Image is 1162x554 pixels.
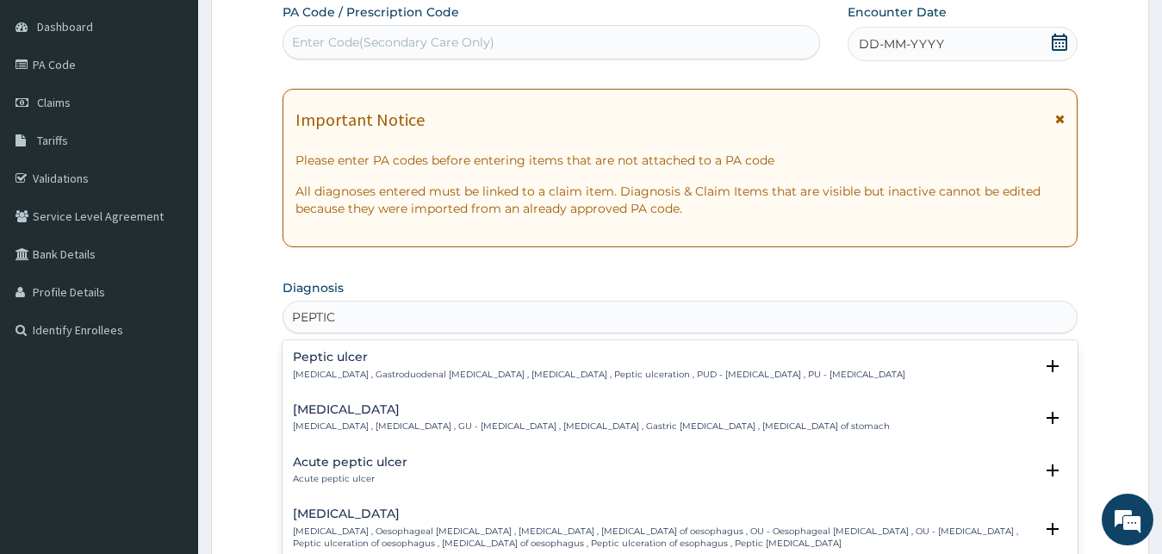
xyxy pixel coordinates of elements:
p: Please enter PA codes before entering items that are not attached to a PA code [295,152,1066,169]
span: DD-MM-YYYY [859,35,944,53]
span: Dashboard [37,19,93,34]
span: Claims [37,95,71,110]
div: Minimize live chat window [283,9,324,50]
div: Chat with us now [90,96,289,119]
label: Encounter Date [848,3,947,21]
div: Enter Code(Secondary Care Only) [292,34,494,51]
p: Acute peptic ulcer [293,473,407,485]
p: [MEDICAL_DATA] , Gastroduodenal [MEDICAL_DATA] , [MEDICAL_DATA] , Peptic ulceration , PUD - [MEDI... [293,369,905,381]
h4: [MEDICAL_DATA] [293,403,890,416]
p: [MEDICAL_DATA] , Oesophageal [MEDICAL_DATA] , [MEDICAL_DATA] , [MEDICAL_DATA] of oesophagus , OU ... [293,526,1035,551]
textarea: Type your message and hit 'Enter' [9,370,328,431]
i: open select status [1042,460,1063,481]
h4: Peptic ulcer [293,351,905,364]
h1: Important Notice [295,110,425,129]
i: open select status [1042,519,1063,539]
h4: Acute peptic ulcer [293,456,407,469]
img: d_794563401_company_1708531726252_794563401 [32,86,70,129]
label: PA Code / Prescription Code [283,3,459,21]
p: [MEDICAL_DATA] , [MEDICAL_DATA] , GU - [MEDICAL_DATA] , [MEDICAL_DATA] , Gastric [MEDICAL_DATA] ,... [293,420,890,433]
i: open select status [1042,356,1063,377]
i: open select status [1042,408,1063,428]
label: Diagnosis [283,279,344,296]
p: All diagnoses entered must be linked to a claim item. Diagnosis & Claim Items that are visible bu... [295,183,1066,217]
h4: [MEDICAL_DATA] [293,507,1035,520]
span: Tariffs [37,133,68,148]
span: We're online! [100,167,238,341]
